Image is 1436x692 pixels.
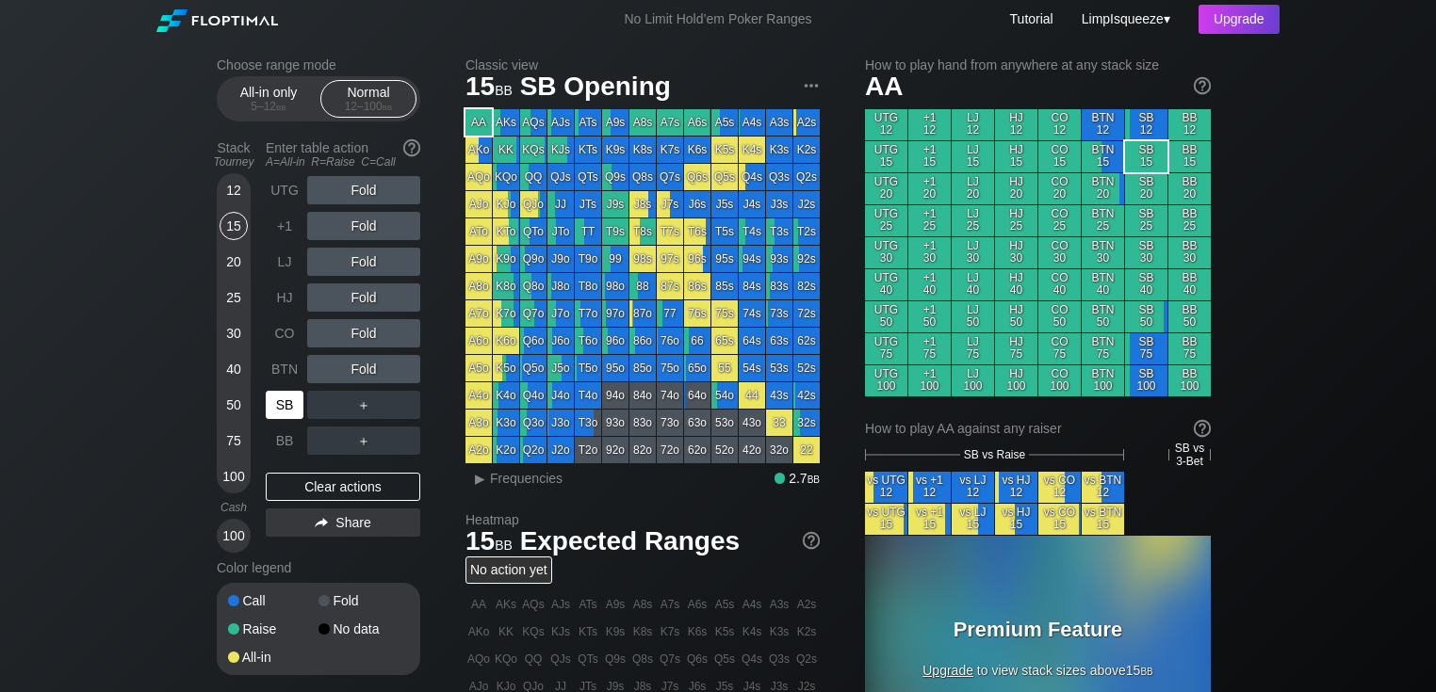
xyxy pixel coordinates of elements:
div: LJ [266,248,303,276]
div: Q7o [520,300,547,327]
div: 96o [602,328,628,354]
div: K8s [629,137,656,163]
div: CO [266,319,303,347]
div: 92s [793,246,820,272]
img: help.32db89a4.svg [1192,75,1213,96]
div: Q5s [711,164,738,190]
div: 40 [220,355,248,383]
div: 74o [657,382,683,409]
div: T8o [575,273,601,299]
div: UTG 40 [865,269,907,300]
div: ▾ [1077,8,1173,29]
div: ATo [465,218,492,245]
div: J7o [547,300,574,327]
div: 84s [739,273,765,299]
div: HJ 12 [995,109,1037,140]
div: 72s [793,300,820,327]
h2: Choose range mode [217,57,420,72]
div: +1 40 [908,269,951,300]
div: UTG 75 [865,333,907,364]
div: AJo [465,191,492,217]
div: 82s [793,273,820,299]
div: K4s [739,137,765,163]
div: A7o [465,300,492,327]
div: KK [493,137,519,163]
div: BB 15 [1168,141,1211,172]
div: KJo [493,191,519,217]
div: All-in only [225,81,312,117]
div: 85o [629,355,656,381]
div: No data [318,622,409,636]
div: HJ 100 [995,365,1037,396]
div: BTN 12 [1082,109,1124,140]
div: 92o [602,437,628,463]
div: UTG 30 [865,237,907,268]
div: UTG 20 [865,173,907,204]
div: Q6o [520,328,547,354]
div: 15 [220,212,248,240]
div: +1 20 [908,173,951,204]
div: +1 50 [908,301,951,332]
div: T3o [575,410,601,436]
div: T3s [766,218,792,245]
div: T9o [575,246,601,272]
div: 76o [657,328,683,354]
img: help.32db89a4.svg [401,137,422,158]
div: HJ [266,283,303,312]
div: T6o [575,328,601,354]
div: SB 20 [1125,173,1167,204]
div: 53o [711,410,738,436]
div: 54o [711,382,738,409]
div: 93s [766,246,792,272]
div: 65o [684,355,710,381]
div: AQo [465,164,492,190]
div: K5s [711,137,738,163]
div: BTN 50 [1082,301,1124,332]
div: Q3s [766,164,792,190]
div: A4o [465,382,492,409]
div: J2o [547,437,574,463]
div: J4o [547,382,574,409]
div: Q9o [520,246,547,272]
div: +1 15 [908,141,951,172]
div: QTo [520,218,547,245]
div: 73s [766,300,792,327]
div: 50 [220,391,248,419]
div: K3o [493,410,519,436]
div: UTG 12 [865,109,907,140]
div: LJ 40 [952,269,994,300]
div: Q2s [793,164,820,190]
div: BTN 30 [1082,237,1124,268]
div: +1 [266,212,303,240]
div: LJ 30 [952,237,994,268]
div: SB 12 [1125,109,1167,140]
div: CO 20 [1038,173,1081,204]
div: LJ 20 [952,173,994,204]
div: J4s [739,191,765,217]
div: BTN 15 [1082,141,1124,172]
div: 83o [629,410,656,436]
div: Q7s [657,164,683,190]
div: LJ 12 [952,109,994,140]
div: 97o [602,300,628,327]
div: 62s [793,328,820,354]
div: 96s [684,246,710,272]
span: SB Opening [517,72,674,104]
div: SB 25 [1125,205,1167,236]
div: T4s [739,218,765,245]
div: 55 [711,355,738,381]
div: +1 100 [908,365,951,396]
div: K7o [493,300,519,327]
div: T7s [657,218,683,245]
div: Normal [325,81,412,117]
div: Q5o [520,355,547,381]
div: 66 [684,328,710,354]
div: A5s [711,109,738,136]
div: UTG 50 [865,301,907,332]
div: CO 50 [1038,301,1081,332]
span: LimpIsqueeze [1082,11,1164,26]
div: CO 75 [1038,333,1081,364]
div: 64s [739,328,765,354]
div: UTG [266,176,303,204]
div: 93o [602,410,628,436]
